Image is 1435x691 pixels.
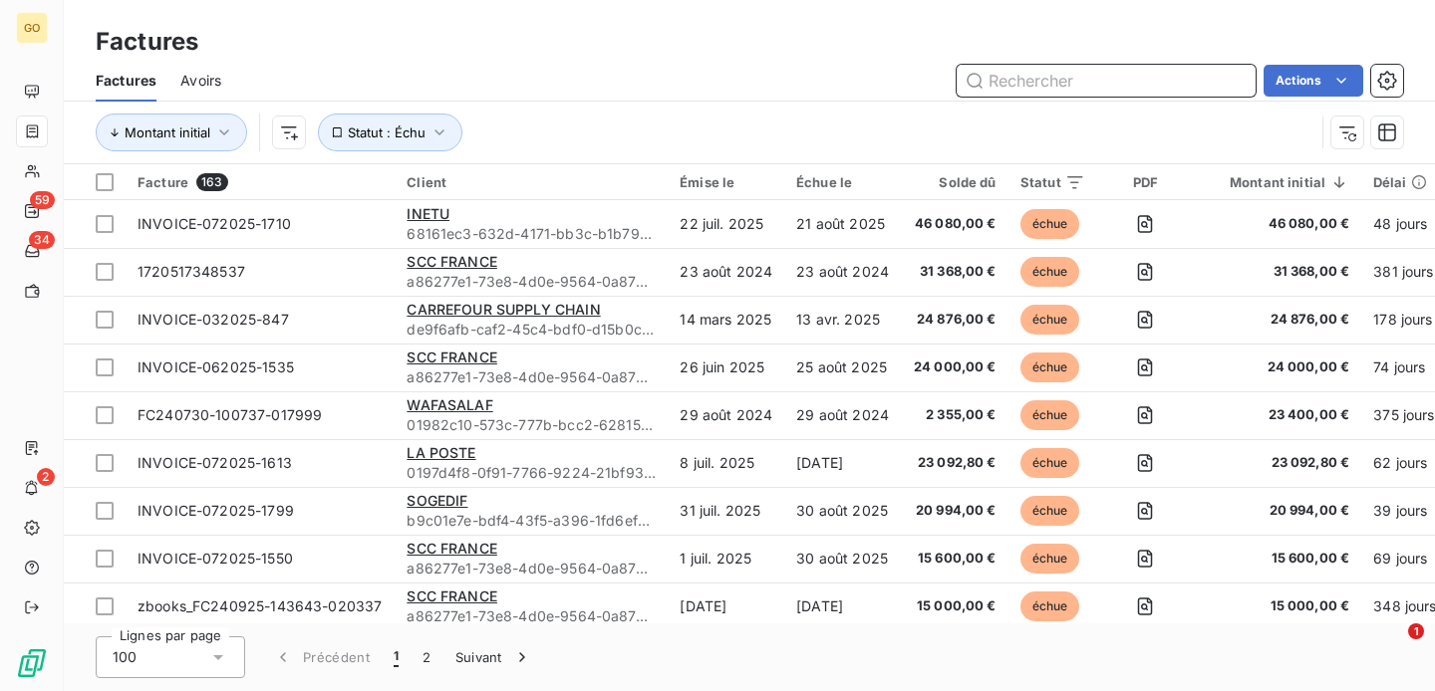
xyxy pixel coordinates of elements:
span: 1 [394,647,399,667]
span: 68161ec3-632d-4171-bb3c-b1b79110ba44 [407,224,656,244]
span: 100 [113,647,137,667]
span: 24 000,00 € [914,357,997,377]
td: 23 août 2024 [784,248,902,296]
span: 31 368,00 € [914,262,997,282]
img: Logo LeanPay [16,647,48,679]
span: SCC FRANCE [407,587,497,604]
td: [DATE] [784,582,902,630]
span: 23 092,80 € [1206,453,1349,473]
td: 30 août 2025 [784,535,902,582]
div: Échue le [796,174,890,190]
span: 1720517348537 [138,263,245,280]
span: LA POSTE [407,444,475,461]
span: 46 080,00 € [1206,214,1349,234]
td: 29 août 2024 [784,391,902,439]
td: 26 juin 2025 [668,344,784,391]
span: INVOICE-072025-1710 [138,215,291,232]
button: Actions [1264,65,1363,97]
span: 15 000,00 € [914,596,997,616]
span: 1 [1408,623,1424,639]
span: WAFASALAF [407,396,492,413]
td: 25 août 2025 [784,344,902,391]
h3: Factures [96,24,198,60]
td: 14 mars 2025 [668,296,784,344]
td: 31 juil. 2025 [668,487,784,535]
span: 15 000,00 € [1206,596,1349,616]
span: INVOICE-072025-1799 [138,502,294,519]
iframe: Intercom live chat [1367,623,1415,671]
button: Suivant [443,636,544,678]
span: échue [1020,352,1080,382]
span: INVOICE-062025-1535 [138,358,294,375]
span: 24 876,00 € [1206,310,1349,330]
span: échue [1020,544,1080,574]
button: 2 [411,636,442,678]
input: Rechercher [957,65,1256,97]
div: Statut [1020,174,1085,190]
td: 8 juil. 2025 [668,439,784,487]
span: SCC FRANCE [407,348,497,365]
span: 24 876,00 € [914,310,997,330]
span: échue [1020,591,1080,621]
span: 15 600,00 € [1206,549,1349,569]
span: 23 092,80 € [914,453,997,473]
span: échue [1020,496,1080,526]
span: INVOICE-072025-1613 [138,454,292,471]
span: échue [1020,305,1080,335]
td: 22 juil. 2025 [668,200,784,248]
td: 21 août 2025 [784,200,902,248]
span: SCC FRANCE [407,540,497,557]
span: 23 400,00 € [1206,405,1349,425]
span: a86277e1-73e8-4d0e-9564-0a8747137cd5 [407,272,656,292]
td: 23 août 2024 [668,248,784,296]
span: 2 [37,468,55,486]
span: Facture [138,174,188,190]
span: 2 355,00 € [914,405,997,425]
span: INVOICE-032025-847 [138,311,289,328]
span: Statut : Échu [348,124,426,140]
span: 163 [196,173,227,191]
span: FC240730-100737-017999 [138,406,322,423]
span: a86277e1-73e8-4d0e-9564-0a8747137cd5 [407,559,656,578]
div: PDF [1109,174,1182,190]
span: 34 [29,231,55,249]
span: 59 [30,191,55,209]
span: CARREFOUR SUPPLY CHAIN [407,301,600,318]
span: échue [1020,448,1080,478]
span: Avoirs [180,71,221,91]
span: Factures [96,71,156,91]
span: 15 600,00 € [914,549,997,569]
span: 01982c10-573c-777b-bcc2-62815e3fe9c0 [407,415,656,435]
div: Client [407,174,656,190]
button: Précédent [261,636,382,678]
span: 24 000,00 € [1206,357,1349,377]
span: Montant initial [125,124,210,140]
td: [DATE] [668,582,784,630]
div: Solde dû [914,174,997,190]
td: 13 avr. 2025 [784,296,902,344]
span: INETU [407,205,449,222]
span: 20 994,00 € [914,501,997,521]
td: 30 août 2025 [784,487,902,535]
span: a86277e1-73e8-4d0e-9564-0a8747137cd5 [407,606,656,626]
span: échue [1020,400,1080,430]
span: 20 994,00 € [1206,501,1349,521]
span: de9f6afb-caf2-45c4-bdf0-d15b0cc549cb [407,320,656,340]
button: Statut : Échu [318,114,462,151]
div: Montant initial [1206,174,1349,190]
span: échue [1020,209,1080,239]
span: b9c01e7e-bdf4-43f5-a396-1fd6ef2fed6e [407,511,656,531]
button: Montant initial [96,114,247,151]
span: échue [1020,257,1080,287]
span: 31 368,00 € [1206,262,1349,282]
span: INVOICE-072025-1550 [138,550,293,567]
div: Émise le [680,174,772,190]
span: 46 080,00 € [914,214,997,234]
td: 29 août 2024 [668,391,784,439]
button: 1 [382,636,411,678]
span: SCC FRANCE [407,253,497,270]
td: [DATE] [784,439,902,487]
span: zbooks_FC240925-143643-020337 [138,597,382,614]
span: 0197d4f8-0f91-7766-9224-21bf9325ef3c [407,463,656,483]
td: 1 juil. 2025 [668,535,784,582]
